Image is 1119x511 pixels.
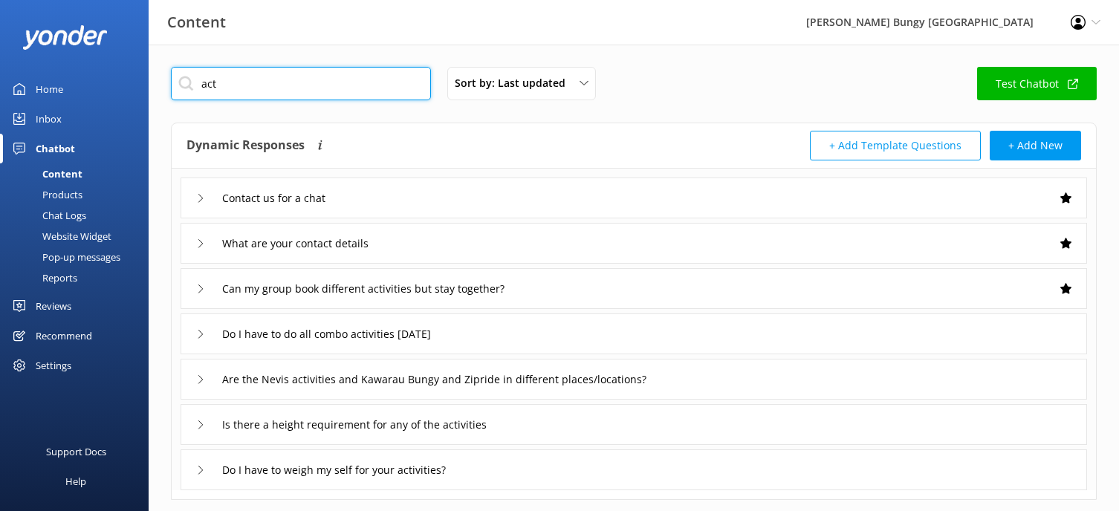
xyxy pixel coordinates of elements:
a: Chat Logs [9,205,149,226]
a: Website Widget [9,226,149,247]
div: Recommend [36,321,92,351]
div: Reviews [36,291,71,321]
input: Search all Chatbot Content [171,67,431,100]
div: Inbox [36,104,62,134]
div: Content [9,163,82,184]
button: + Add New [990,131,1081,160]
a: Pop-up messages [9,247,149,267]
span: Sort by: Last updated [455,75,574,91]
button: + Add Template Questions [810,131,981,160]
div: Chatbot [36,134,75,163]
a: Reports [9,267,149,288]
a: Products [9,184,149,205]
div: Chat Logs [9,205,86,226]
div: Products [9,184,82,205]
div: Pop-up messages [9,247,120,267]
a: Content [9,163,149,184]
img: yonder-white-logo.png [22,25,108,50]
a: Test Chatbot [977,67,1097,100]
h4: Dynamic Responses [186,131,305,160]
div: Settings [36,351,71,380]
div: Website Widget [9,226,111,247]
div: Help [65,466,86,496]
div: Support Docs [46,437,106,466]
h3: Content [167,10,226,34]
div: Reports [9,267,77,288]
div: Home [36,74,63,104]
